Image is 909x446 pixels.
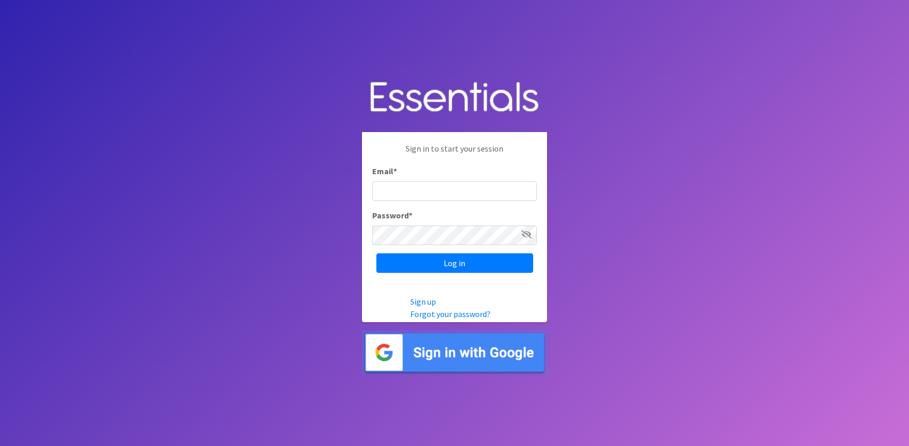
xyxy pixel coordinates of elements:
label: Password [372,209,412,221]
abbr: required [393,166,397,176]
abbr: required [409,210,412,220]
img: Human Essentials [362,71,547,124]
img: Sign in with Google [362,330,547,375]
a: Forgot your password? [410,309,490,319]
a: Sign up [410,296,436,307]
label: Email [372,165,397,177]
input: Log in [376,253,533,273]
p: Sign in to start your session [372,142,537,165]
